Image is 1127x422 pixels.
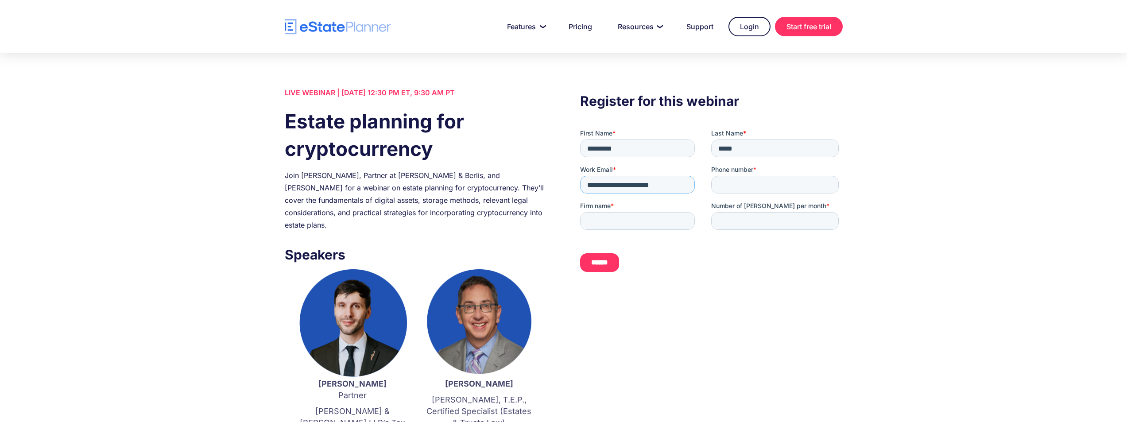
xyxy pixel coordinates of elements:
[318,379,387,388] strong: [PERSON_NAME]
[285,86,547,99] div: LIVE WEBINAR | [DATE] 12:30 PM ET, 9:30 AM PT
[580,91,842,111] h3: Register for this webinar
[558,18,603,35] a: Pricing
[676,18,724,35] a: Support
[496,18,554,35] a: Features
[775,17,843,36] a: Start free trial
[285,108,547,163] h1: Estate planning for cryptocurrency
[285,169,547,231] div: Join [PERSON_NAME], Partner at [PERSON_NAME] & Berlis, and [PERSON_NAME] for a webinar on estate ...
[298,378,407,401] p: Partner
[285,244,547,265] h3: Speakers
[728,17,771,36] a: Login
[285,19,391,35] a: home
[607,18,671,35] a: Resources
[445,379,513,388] strong: [PERSON_NAME]
[580,129,842,279] iframe: Form 0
